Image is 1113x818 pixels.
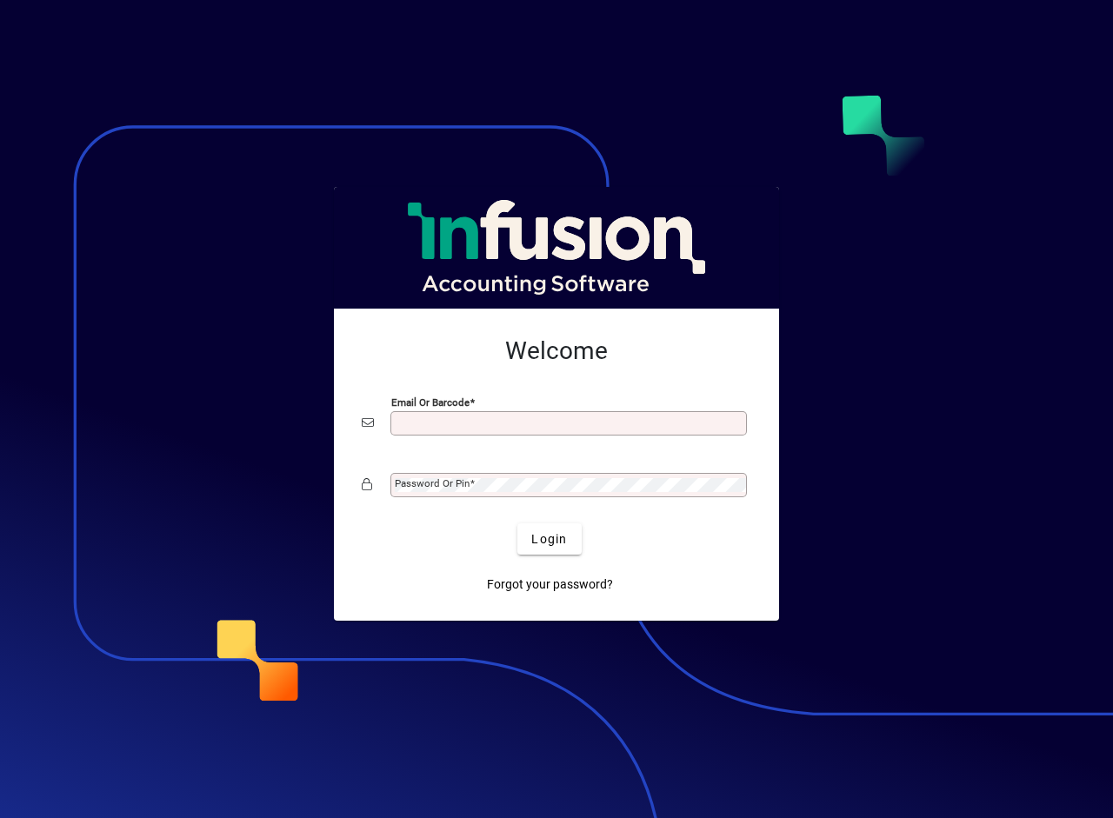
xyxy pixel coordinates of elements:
[362,336,751,366] h2: Welcome
[487,575,613,594] span: Forgot your password?
[391,396,470,409] mat-label: Email or Barcode
[480,569,620,600] a: Forgot your password?
[531,530,567,549] span: Login
[395,477,470,489] mat-label: Password or Pin
[517,523,581,555] button: Login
